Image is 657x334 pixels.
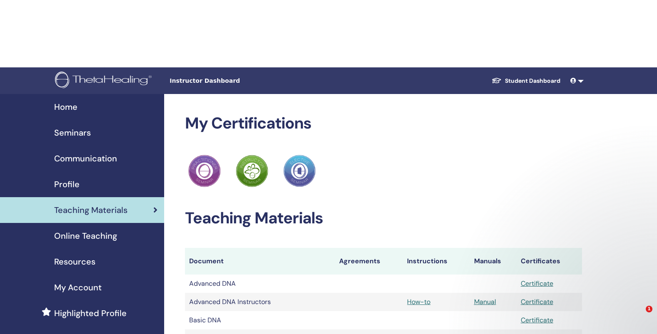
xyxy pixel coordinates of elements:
[335,248,403,275] th: Agreements
[55,72,155,90] img: logo.png
[54,281,102,294] span: My Account
[629,306,649,326] iframe: Intercom live chat
[236,155,268,187] img: Practitioner
[521,316,553,324] a: Certificate
[646,306,652,312] span: 1
[185,293,335,311] td: Advanced DNA Instructors
[54,178,80,191] span: Profile
[54,152,117,165] span: Communication
[185,275,335,293] td: Advanced DNA
[474,297,496,306] a: Manual
[185,114,582,133] h2: My Certifications
[54,204,127,216] span: Teaching Materials
[283,155,316,187] img: Practitioner
[170,77,295,85] span: Instructor Dashboard
[492,77,502,84] img: graduation-cap-white.svg
[185,311,335,329] td: Basic DNA
[185,248,335,275] th: Document
[185,209,582,228] h2: Teaching Materials
[54,230,117,242] span: Online Teaching
[188,155,221,187] img: Practitioner
[54,255,95,268] span: Resources
[407,297,430,306] a: How-to
[54,101,77,113] span: Home
[403,248,470,275] th: Instructions
[485,73,567,89] a: Student Dashboard
[54,126,91,139] span: Seminars
[470,248,517,275] th: Manuals
[54,307,127,319] span: Highlighted Profile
